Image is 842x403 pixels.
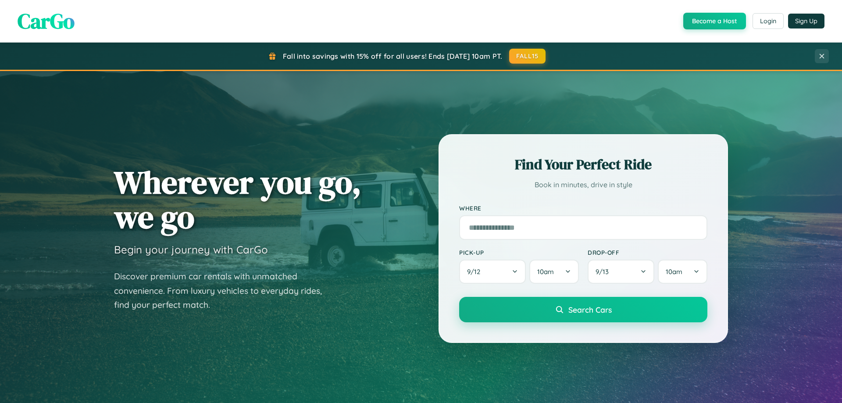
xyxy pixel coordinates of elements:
[753,13,784,29] button: Login
[537,267,554,276] span: 10am
[658,260,707,284] button: 10am
[114,269,333,312] p: Discover premium car rentals with unmatched convenience. From luxury vehicles to everyday rides, ...
[588,260,654,284] button: 9/13
[509,49,546,64] button: FALL15
[18,7,75,36] span: CarGo
[683,13,746,29] button: Become a Host
[596,267,613,276] span: 9 / 13
[114,243,268,256] h3: Begin your journey with CarGo
[283,52,503,61] span: Fall into savings with 15% off for all users! Ends [DATE] 10am PT.
[459,297,707,322] button: Search Cars
[459,204,707,212] label: Where
[568,305,612,314] span: Search Cars
[459,155,707,174] h2: Find Your Perfect Ride
[459,178,707,191] p: Book in minutes, drive in style
[459,260,526,284] button: 9/12
[467,267,485,276] span: 9 / 12
[588,249,707,256] label: Drop-off
[529,260,579,284] button: 10am
[666,267,682,276] span: 10am
[459,249,579,256] label: Pick-up
[114,165,361,234] h1: Wherever you go, we go
[788,14,824,29] button: Sign Up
